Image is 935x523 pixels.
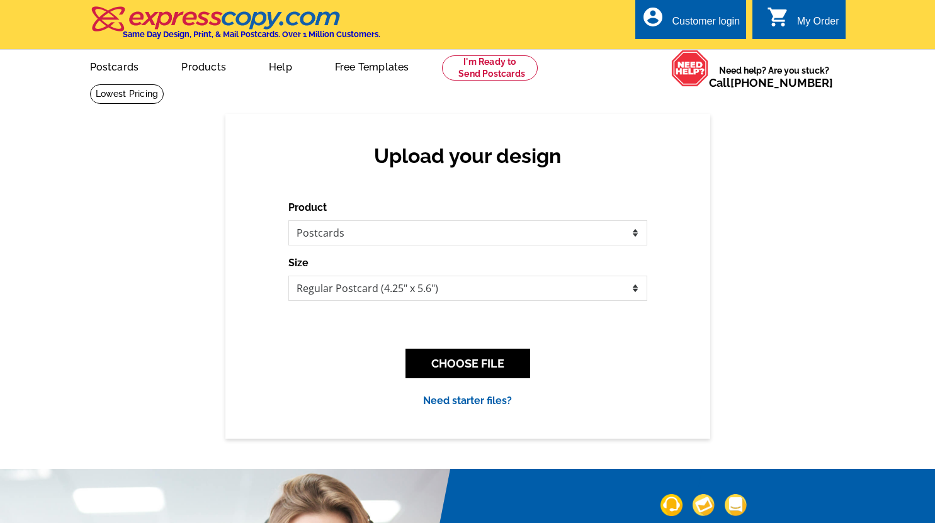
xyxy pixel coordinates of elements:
a: shopping_cart My Order [767,14,839,30]
a: [PHONE_NUMBER] [730,76,833,89]
a: Free Templates [315,51,429,81]
img: support-img-1.png [660,494,683,516]
a: Same Day Design, Print, & Mail Postcards. Over 1 Million Customers. [90,15,380,39]
a: Need starter files? [423,395,512,407]
a: Products [161,51,246,81]
a: Postcards [70,51,159,81]
h4: Same Day Design, Print, & Mail Postcards. Over 1 Million Customers. [123,30,380,39]
img: help [671,50,709,87]
a: Help [249,51,312,81]
h2: Upload your design [301,144,635,168]
i: account_circle [642,6,664,28]
span: Call [709,76,833,89]
div: My Order [797,16,839,33]
label: Size [288,256,309,271]
span: Need help? Are you stuck? [709,64,839,89]
a: account_circle Customer login [642,14,740,30]
button: CHOOSE FILE [405,349,530,378]
i: shopping_cart [767,6,790,28]
iframe: LiveChat chat widget [683,230,935,523]
div: Customer login [672,16,740,33]
label: Product [288,200,327,215]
